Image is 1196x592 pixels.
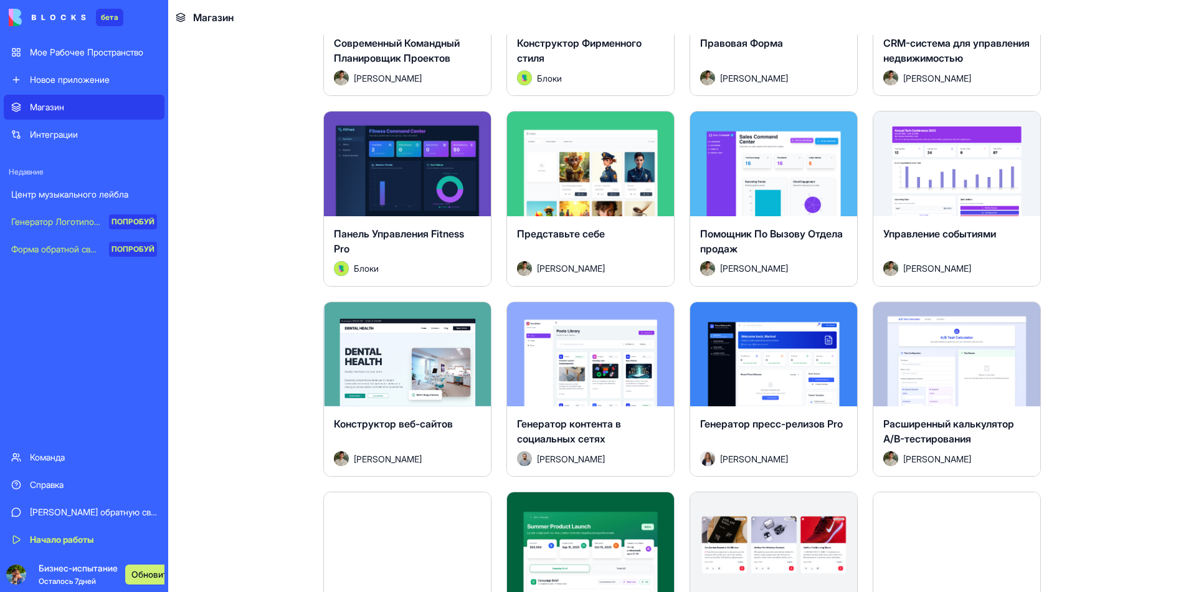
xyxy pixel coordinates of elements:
span: Недавние [4,167,164,177]
span: Бизнес-испытание [39,562,118,587]
span: Панель Управления Fitness Pro [334,227,464,255]
a: Справка [4,472,164,497]
img: Аватар [517,70,532,85]
span: Помощник По Вызову Отдела продаж [700,227,843,255]
a: Генератор Логотипов с искусственным ИнтеллектомПОПРОБУЙ [4,209,164,234]
a: [PERSON_NAME] обратную связь [4,500,164,525]
span: Правовая Форма [700,37,783,49]
a: Генератор контента в социальных сетяхАватар[PERSON_NAME] [506,302,675,477]
span: Расширенный калькулятор A/B-тестирования [883,418,1014,445]
span: [PERSON_NAME] [354,452,422,465]
div: Форма обратной связи [11,243,100,255]
span: Блоки [537,72,562,85]
span: Конструктор веб-сайтов [334,418,453,430]
div: Команда [30,451,157,464]
span: Магазин [193,10,234,25]
span: Осталось 7 дней [39,576,96,586]
div: бета [96,9,123,26]
img: Аватар [700,451,715,466]
a: Мое Рабочее Пространство [4,40,164,65]
div: Интеграции [30,128,157,141]
div: Справка [30,479,157,491]
div: Генератор Логотипов с искусственным Интеллектом [11,216,100,228]
a: Новое приложение [4,67,164,92]
img: Аватар [700,70,715,85]
span: [PERSON_NAME] [720,452,788,465]
a: Панель Управления Fitness ProАватарБлоки [323,111,491,287]
a: Конструктор веб-сайтовАватар[PERSON_NAME] [323,302,491,477]
span: [PERSON_NAME] [354,72,422,85]
span: [PERSON_NAME] [537,452,605,465]
span: CRM-система для управления недвижимостью [883,37,1030,64]
span: [PERSON_NAME] [720,262,788,275]
span: [PERSON_NAME] [903,72,971,85]
div: Магазин [30,101,157,113]
a: Управление событиямиАватар[PERSON_NAME] [873,111,1041,287]
span: Генератор контента в социальных сетях [517,418,621,445]
a: Команда [4,445,164,470]
div: ПОПРОБУЙ [109,214,157,229]
span: Конструктор Фирменного стиля [517,37,642,64]
a: бета [9,9,123,26]
div: Мое Рабочее Пространство [30,46,157,59]
a: Начало работы [4,527,164,552]
a: Обновить [125,565,154,585]
img: ACg8ocJ0ucy52DokSfic6W25no1xODZg9yTSDHBMLcirAik8PbV1O_E=s96-c [6,565,26,585]
a: Расширенный калькулятор A/B-тестированияАватар[PERSON_NAME] [873,302,1041,477]
a: Генератор пресс-релизов ProАватар[PERSON_NAME] [690,302,858,477]
div: Центр музыкального лейбла [11,188,157,201]
a: Помощник По Вызову Отдела продажАватар[PERSON_NAME] [690,111,858,287]
span: Современный Командный Планировщик Проектов [334,37,460,64]
a: Центр музыкального лейбла [4,182,164,207]
a: Представьте себеАватар[PERSON_NAME] [506,111,675,287]
button: Обновить [125,565,179,585]
img: логотип [9,9,86,26]
img: Аватар [700,261,715,276]
img: Аватар [517,451,532,466]
div: Начало работы [30,533,157,546]
span: Представьте себе [517,227,605,240]
img: Аватар [883,451,898,466]
div: [PERSON_NAME] обратную связь [30,506,157,518]
span: [PERSON_NAME] [720,72,788,85]
a: Форма обратной связиПОПРОБУЙ [4,237,164,262]
span: [PERSON_NAME] [903,452,971,465]
img: Аватар [883,261,898,276]
img: Аватар [334,451,349,466]
img: Аватар [517,261,532,276]
img: Аватар [883,70,898,85]
img: Аватар [334,70,349,85]
a: Магазин [4,95,164,120]
div: Новое приложение [30,74,157,86]
span: Управление событиями [883,227,996,240]
img: Аватар [334,261,349,276]
span: [PERSON_NAME] [537,262,605,275]
div: ПОПРОБУЙ [109,242,157,257]
a: Интеграции [4,122,164,147]
span: [PERSON_NAME] [903,262,971,275]
span: Блоки [354,262,379,275]
span: Генератор пресс-релизов Pro [700,418,843,430]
